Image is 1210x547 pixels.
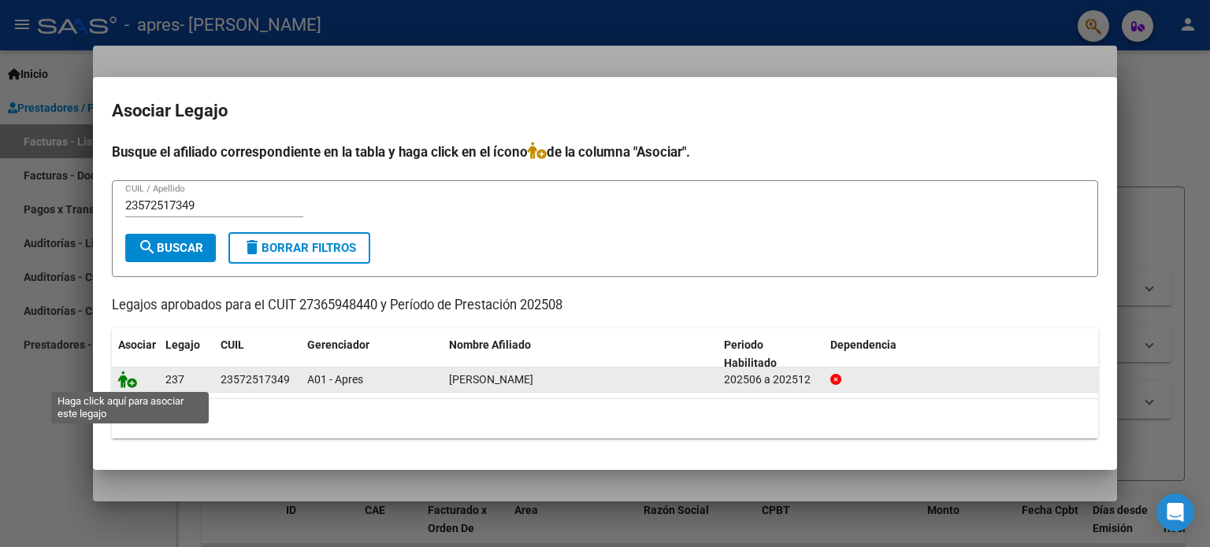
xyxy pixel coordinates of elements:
[138,238,157,257] mat-icon: search
[724,338,777,369] span: Periodo Habilitado
[214,328,301,380] datatable-header-cell: CUIL
[1156,493,1194,531] div: Open Intercom Messenger
[118,338,156,351] span: Asociar
[301,328,443,380] datatable-header-cell: Gerenciador
[125,234,216,262] button: Buscar
[165,338,200,351] span: Legajo
[112,296,1098,316] p: Legajos aprobados para el CUIT 27365948440 y Período de Prestación 202508
[243,241,356,255] span: Borrar Filtros
[243,238,262,257] mat-icon: delete
[221,371,290,389] div: 23572517349
[307,338,369,351] span: Gerenciador
[112,399,1098,438] div: 1 registros
[449,338,531,351] span: Nombre Afiliado
[830,338,896,351] span: Dependencia
[718,328,824,380] datatable-header-cell: Periodo Habilitado
[724,371,818,389] div: 202506 a 202512
[112,328,159,380] datatable-header-cell: Asociar
[449,373,533,386] span: DOMINGUEZ LUIAN BENJAMIN
[165,373,184,386] span: 237
[112,142,1098,162] h4: Busque el afiliado correspondiente en la tabla y haga click en el ícono de la columna "Asociar".
[443,328,718,380] datatable-header-cell: Nombre Afiliado
[112,96,1098,126] h2: Asociar Legajo
[307,373,363,386] span: A01 - Apres
[221,338,244,351] span: CUIL
[228,232,370,264] button: Borrar Filtros
[159,328,214,380] datatable-header-cell: Legajo
[138,241,203,255] span: Buscar
[824,328,1099,380] datatable-header-cell: Dependencia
